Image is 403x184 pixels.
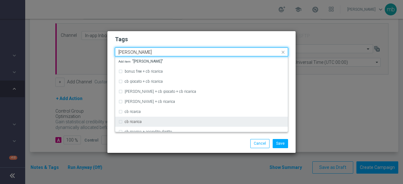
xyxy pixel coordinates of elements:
div: cb giocato + cb ricarica [118,76,285,86]
ng-dropdown-panel: Options list [115,56,288,132]
div: cb ricarca [118,107,285,117]
label: cb ricarica + accredito diretto [125,130,172,134]
button: Cancel [250,139,270,148]
button: Save [273,139,288,148]
div: bonus free + cb ricarica [118,66,285,76]
label: cb giocato + cb ricarica [125,80,163,83]
div: cb perso + cb ricarica [118,97,285,107]
label: bonus free + cb ricarica [125,70,163,73]
div: cb ricarica [118,117,285,127]
div: cb perso + cb giocato + cb ricarica [118,86,285,97]
label: [PERSON_NAME] + cb giocato + cb ricarica [125,90,196,93]
label: cb ricarica [125,120,142,124]
h2: Tags [115,36,288,43]
div: cb ricarica + accredito diretto [118,127,285,137]
label: [PERSON_NAME] + cb ricarica [125,100,175,103]
span: Add item [118,60,132,63]
label: cb ricarca [125,110,141,114]
span: "[PERSON_NAME]" [118,59,163,63]
ng-select: cross-selling, star [115,47,288,56]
